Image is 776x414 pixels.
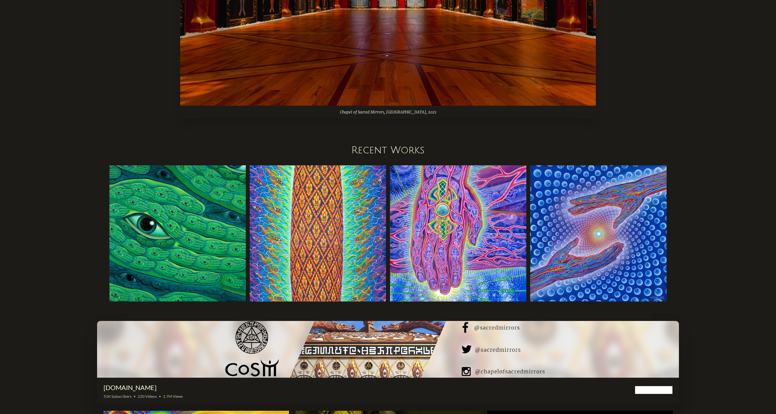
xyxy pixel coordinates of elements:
span: • [159,394,161,399]
span: 220 Videos [138,394,157,399]
span: 51K Subscribers [104,394,131,399]
iframe: Subscribe to CoSM.TV on YouTube [635,386,672,394]
div: Chapel of Sacred Mirrors, [GEOGRAPHIC_DATA], 2021 [180,106,596,119]
a: [DOMAIN_NAME] [104,384,156,391]
span: 1.7M Views [163,394,183,399]
a: Recent Works [351,145,425,156]
span: • [133,394,136,399]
